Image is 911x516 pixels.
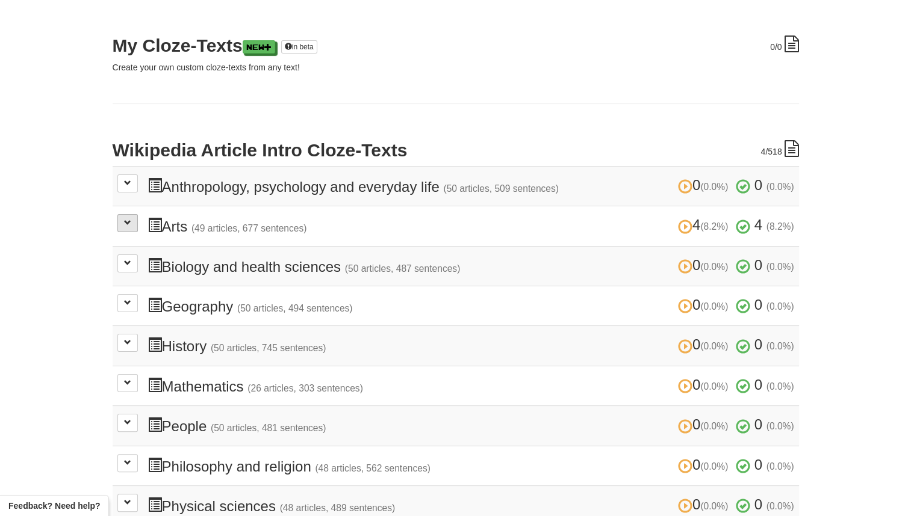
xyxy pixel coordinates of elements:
small: (0.0%) [766,301,794,312]
small: (0.0%) [700,381,728,392]
small: (0.0%) [766,341,794,351]
small: (0.0%) [766,501,794,511]
span: 0 [678,296,732,313]
small: (0.0%) [700,182,728,192]
small: (0.0%) [766,182,794,192]
small: (0.0%) [766,461,794,471]
span: 0 [770,42,775,52]
small: (8.2%) [700,221,728,232]
h3: History [148,337,794,354]
div: /0 [770,35,798,53]
small: (0.0%) [766,421,794,431]
small: (0.0%) [700,421,728,431]
span: 0 [754,336,762,352]
span: 0 [754,416,762,432]
span: 0 [678,496,732,512]
span: 0 [754,456,762,473]
span: 4 [678,217,732,233]
div: /518 [760,140,798,158]
h3: Mathematics [148,377,794,395]
span: 0 [754,496,762,512]
h3: Physical sciences [148,497,794,514]
span: 0 [754,376,762,393]
h3: People [148,417,794,434]
small: (0.0%) [766,262,794,272]
span: 0 [678,376,732,393]
span: 0 [678,257,732,273]
h3: Biology and health sciences [148,257,794,275]
span: 0 [678,177,732,193]
h2: My Cloze-Texts [113,35,799,55]
h3: Philosophy and religion [148,457,794,475]
small: (0.0%) [700,341,728,351]
small: (26 articles, 303 sentences) [247,383,363,393]
small: (0.0%) [766,381,794,392]
small: (0.0%) [700,501,728,511]
small: (50 articles, 745 sentences) [211,343,326,353]
small: (0.0%) [700,262,728,272]
small: (0.0%) [700,301,728,312]
small: (8.2%) [766,221,794,232]
small: (48 articles, 489 sentences) [280,503,396,513]
small: (49 articles, 677 sentences) [191,223,307,233]
h3: Anthropology, psychology and everyday life [148,177,794,195]
span: 4 [760,147,765,156]
span: 4 [754,217,762,233]
h3: Arts [148,217,794,235]
h3: Geography [148,297,794,315]
span: 0 [678,456,732,473]
span: 0 [754,257,762,273]
small: (48 articles, 562 sentences) [315,463,431,473]
span: 0 [754,177,762,193]
small: (50 articles, 481 sentences) [211,423,326,433]
a: in beta [281,40,317,54]
span: 0 [754,296,762,313]
small: (50 articles, 487 sentences) [345,263,461,274]
small: (50 articles, 509 sentences) [443,183,559,194]
a: New [243,40,275,54]
span: Open feedback widget [8,500,100,512]
small: (50 articles, 494 sentences) [237,303,353,313]
p: Create your own custom cloze-texts from any text! [113,61,799,73]
small: (0.0%) [700,461,728,471]
h2: Wikipedia Article Intro Cloze-Texts [113,140,799,160]
span: 0 [678,416,732,432]
span: 0 [678,336,732,352]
